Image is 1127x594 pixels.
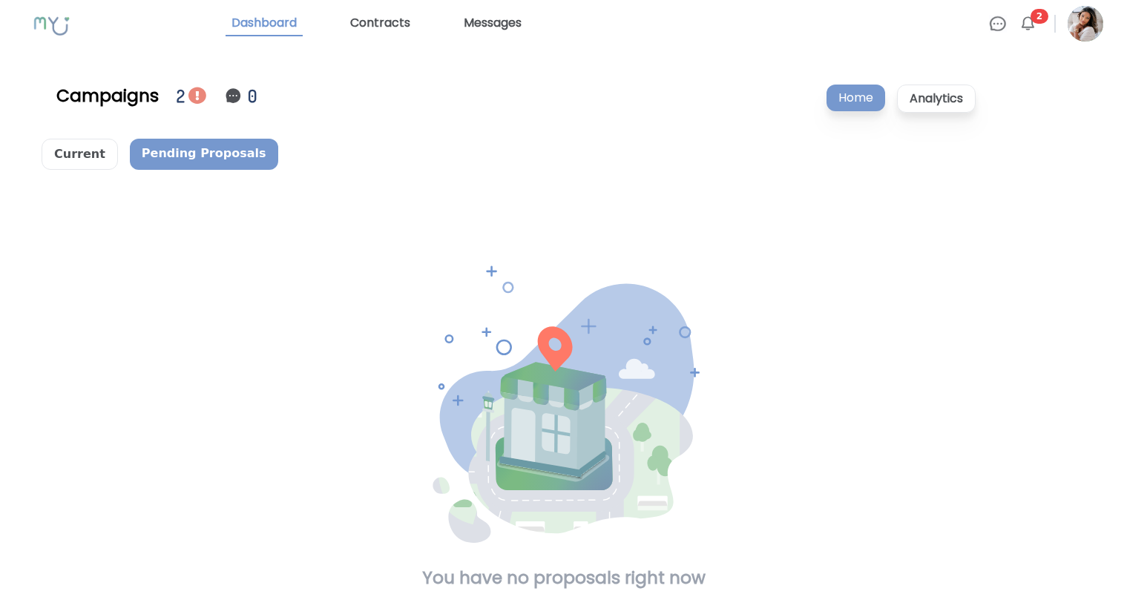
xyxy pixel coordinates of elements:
a: Messages [458,11,528,36]
h1: You have no proposals right now [422,566,706,590]
span: 2 [1031,9,1048,24]
a: Contracts [344,11,416,36]
img: Notification [224,87,242,105]
p: Pending Proposals [130,139,278,170]
img: You have no proposals right now, you will be notified via email when you receive a proposal [380,194,747,566]
p: Home [827,85,885,111]
img: Chat [989,15,1007,33]
p: Analytics [897,85,976,113]
div: 2 [177,83,188,109]
img: Notification [188,87,206,105]
div: 0 [248,83,260,109]
div: Campaigns [56,84,159,108]
p: Current [42,139,118,170]
a: Dashboard [226,11,303,36]
img: Profile [1068,6,1103,42]
img: Bell [1019,15,1036,33]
